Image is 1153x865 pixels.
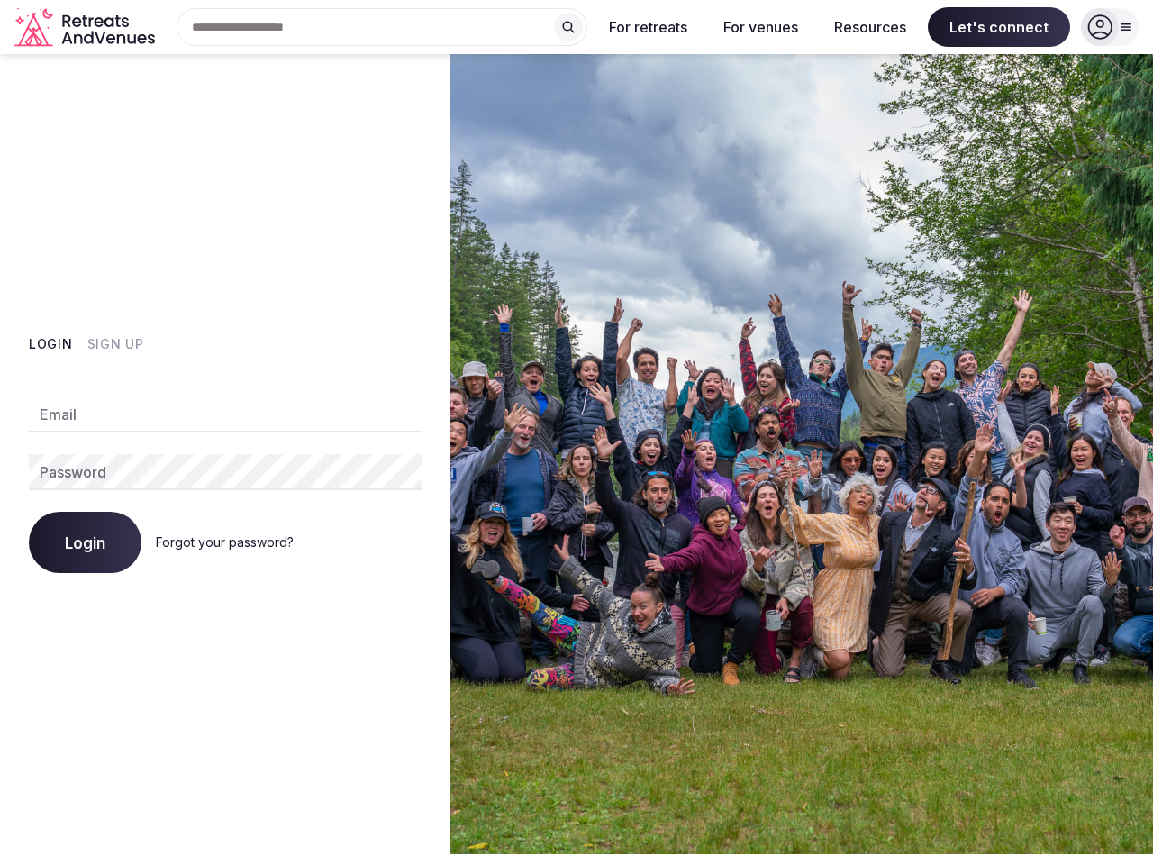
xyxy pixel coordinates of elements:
[14,7,159,48] svg: Retreats and Venues company logo
[156,534,294,550] a: Forgot your password?
[595,7,702,47] button: For retreats
[87,335,144,353] button: Sign Up
[820,7,921,47] button: Resources
[450,54,1153,854] img: My Account Background
[14,7,159,48] a: Visit the homepage
[29,512,141,573] button: Login
[709,7,813,47] button: For venues
[928,7,1070,47] span: Let's connect
[65,533,105,551] span: Login
[29,335,73,353] button: Login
